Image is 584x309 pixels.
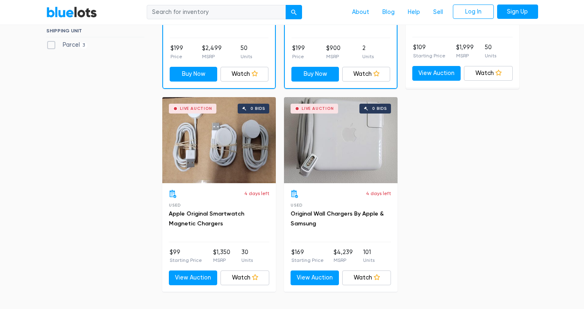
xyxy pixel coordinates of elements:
[147,5,286,20] input: Search for inventory
[334,257,353,264] p: MSRP
[244,190,269,197] p: 4 days left
[376,5,401,20] a: Blog
[213,257,230,264] p: MSRP
[292,44,305,60] li: $199
[363,257,375,264] p: Units
[170,44,183,60] li: $199
[345,5,376,20] a: About
[284,97,398,183] a: Live Auction 0 bids
[291,257,324,264] p: Starting Price
[413,43,445,59] li: $109
[241,248,253,264] li: 30
[241,53,252,60] p: Units
[162,97,276,183] a: Live Auction 0 bids
[169,270,218,285] a: View Auction
[464,66,513,81] a: Watch
[80,42,88,49] span: 3
[401,5,427,20] a: Help
[241,44,252,60] li: 50
[46,41,88,50] label: Parcel
[485,43,496,59] li: 50
[302,107,334,111] div: Live Auction
[334,248,353,264] li: $4,239
[170,67,218,82] a: Buy Now
[169,210,244,227] a: Apple Original Smartwatch Magnetic Chargers
[291,248,324,264] li: $169
[456,43,474,59] li: $1,999
[180,107,212,111] div: Live Auction
[291,210,384,227] a: Original Wall Chargers By Apple & Samsung
[46,6,97,18] a: BlueLots
[220,270,269,285] a: Watch
[170,257,202,264] p: Starting Price
[292,53,305,60] p: Price
[202,53,222,60] p: MSRP
[362,44,374,60] li: 2
[456,52,474,59] p: MSRP
[169,203,181,207] span: Used
[291,270,339,285] a: View Auction
[291,67,339,82] a: Buy Now
[250,107,265,111] div: 0 bids
[326,53,341,60] p: MSRP
[497,5,538,19] a: Sign Up
[453,5,494,19] a: Log In
[46,28,144,37] h6: SHIPPING UNIT
[366,190,391,197] p: 4 days left
[342,270,391,285] a: Watch
[326,44,341,60] li: $900
[220,67,268,82] a: Watch
[427,5,450,20] a: Sell
[363,248,375,264] li: 101
[291,203,302,207] span: Used
[170,53,183,60] p: Price
[241,257,253,264] p: Units
[170,248,202,264] li: $99
[413,52,445,59] p: Starting Price
[372,107,387,111] div: 0 bids
[412,66,461,81] a: View Auction
[485,52,496,59] p: Units
[362,53,374,60] p: Units
[202,44,222,60] li: $2,499
[213,248,230,264] li: $1,350
[342,67,390,82] a: Watch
